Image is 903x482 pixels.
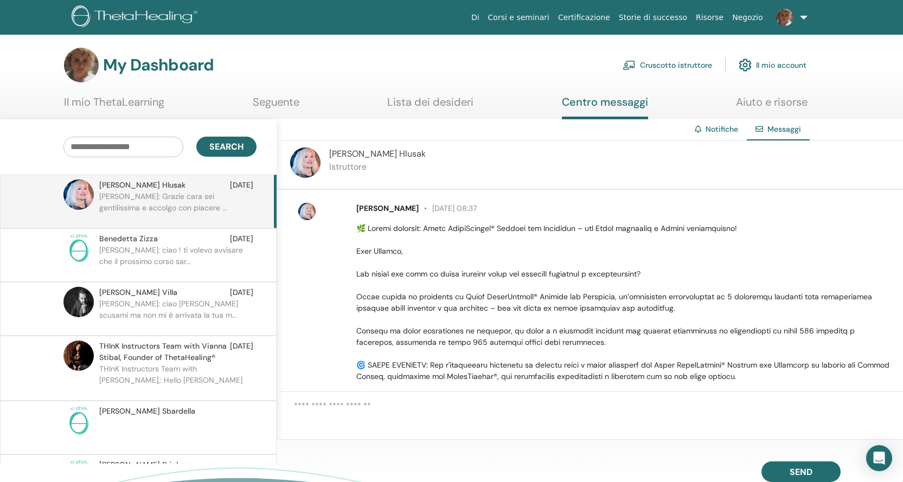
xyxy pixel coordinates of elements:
img: default.jpg [298,203,316,220]
p: [PERSON_NAME]: ciao [PERSON_NAME] scusami ma non mi è arrivata la tua m... [99,298,257,331]
img: no-photo.png [63,406,94,436]
a: Risorse [691,8,728,28]
span: [DATE] [230,179,253,191]
a: Seguente [253,95,299,117]
a: Corsi e seminari [484,8,554,28]
a: Cruscotto istruttore [623,53,712,77]
span: Send [790,466,812,478]
a: Certificazione [554,8,614,28]
span: Search [209,141,244,152]
img: default.jpg [290,147,321,178]
img: no-photo.png [63,233,94,264]
span: Messaggi [767,124,801,134]
a: Storie di successo [614,8,691,28]
img: default.jpg [776,9,793,26]
div: Open Intercom Messenger [866,445,892,471]
span: [PERSON_NAME] Hlusak [99,179,185,191]
a: Di [467,8,484,28]
button: Send [761,461,841,482]
span: [DATE] [230,340,253,363]
span: THInK Instructors Team with Vianna Stibal, Founder of ThetaHealing® [99,340,230,363]
p: THInK Instructors Team with [PERSON_NAME],: Hello [PERSON_NAME] [99,363,257,396]
a: Il mio ThetaLearning [64,95,164,117]
p: [PERSON_NAME]: ciao ! ti volevo avvisare che il prossimo corso sar... [99,245,257,277]
a: Lista dei desideri [387,95,473,117]
span: [DATE] 08:37 [419,203,477,213]
img: cog.svg [739,56,752,74]
a: Il mio account [739,53,806,77]
h3: My Dashboard [103,55,214,75]
a: Centro messaggi [562,95,648,119]
span: [DATE] [230,287,253,298]
img: default.jpg [63,287,94,317]
img: default.jpg [64,48,99,82]
span: [PERSON_NAME] Villa [99,287,177,298]
p: [PERSON_NAME]: Grazie cara sei gentilissima e accolgo con piacere ... [99,191,257,223]
img: chalkboard-teacher.svg [623,60,636,70]
img: default.jpg [63,340,94,371]
a: Notifiche [706,124,738,134]
img: default.jpg [63,179,94,210]
span: [DATE] [230,233,253,245]
span: [PERSON_NAME] Brichese [99,459,193,471]
img: logo.png [72,5,201,30]
span: [PERSON_NAME] Sbardella [99,406,195,417]
span: Benedetta Zizza [99,233,158,245]
p: Istruttore [329,160,426,173]
button: Search [196,137,257,157]
a: Negozio [728,8,767,28]
span: [PERSON_NAME] Hlusak [329,148,426,159]
span: [PERSON_NAME] [356,203,419,213]
a: Aiuto e risorse [736,95,808,117]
